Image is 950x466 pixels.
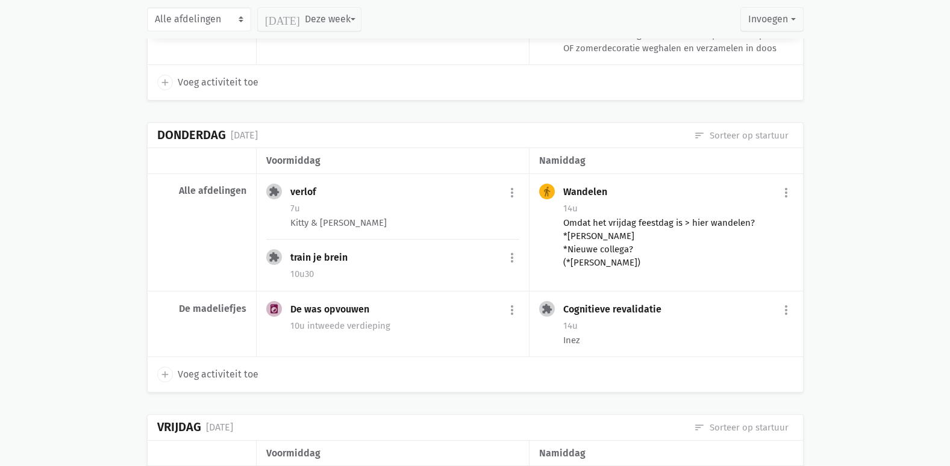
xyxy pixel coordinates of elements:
[694,421,789,434] a: Sorteer op startuur
[157,75,258,90] a: add Voeg activiteit toe
[290,216,519,229] div: Kitty & [PERSON_NAME]
[563,303,671,315] div: Cognitieve revalidatie
[178,75,258,90] span: Voeg activiteit toe
[269,252,280,263] i: extension
[269,186,280,197] i: extension
[157,128,226,142] div: Donderdag
[290,320,305,331] span: 10u
[563,28,793,55] div: Lies: Kennismaking bewoners verdiep 0 + verdiep 1 OF zomerdecoratie weghalen en verzamelen in doos
[257,7,361,31] button: Deze week
[265,14,300,25] i: [DATE]
[157,420,201,434] div: Vrijdag
[290,303,379,315] div: De was opvouwen
[206,420,233,435] div: [DATE]
[542,186,552,197] i: directions_walk
[563,334,793,347] div: Inez
[160,369,170,380] i: add
[269,303,280,314] i: local_laundry_service
[563,186,617,198] div: Wandelen
[539,446,793,461] div: namiddag
[290,186,326,198] div: verlof
[290,252,357,264] div: train je brein
[160,77,170,88] i: add
[307,320,390,331] span: tweede verdieping
[307,320,315,331] span: in
[266,153,519,169] div: voormiddag
[539,153,793,169] div: namiddag
[157,303,246,315] div: De madeliefjes
[542,303,552,314] i: extension
[694,130,705,141] i: sort
[290,203,300,214] span: 7u
[563,320,578,331] span: 14u
[266,446,519,461] div: voormiddag
[563,216,793,269] div: Omdat het vrijdag feestdag is > hier wandelen? *[PERSON_NAME] *Nieuwe collega? (*[PERSON_NAME])
[157,185,246,197] div: Alle afdelingen
[740,7,803,31] button: Invoegen
[694,422,705,433] i: sort
[694,129,789,142] a: Sorteer op startuur
[290,269,314,279] span: 10u30
[563,203,578,214] span: 14u
[157,367,258,382] a: add Voeg activiteit toe
[178,367,258,382] span: Voeg activiteit toe
[231,128,258,143] div: [DATE]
